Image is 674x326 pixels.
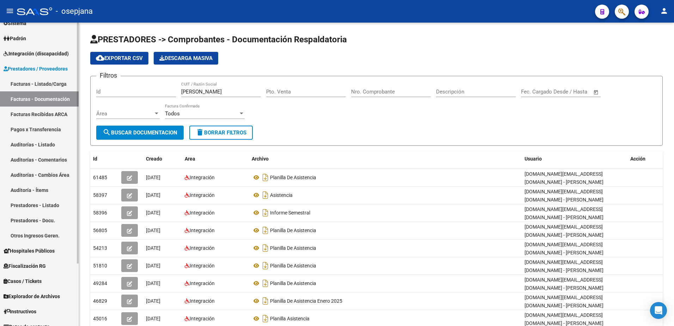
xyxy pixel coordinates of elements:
[525,156,542,162] span: Usuario
[190,298,215,304] span: Integración
[165,110,180,117] span: Todos
[96,54,104,62] mat-icon: cloud_download
[196,128,204,137] mat-icon: delete
[627,151,663,167] datatable-header-cell: Acción
[90,52,148,65] button: Exportar CSV
[630,156,645,162] span: Acción
[4,247,55,255] span: Hospitales Públicos
[4,50,69,58] span: Integración (discapacidad)
[93,210,107,216] span: 58396
[93,228,107,233] span: 56805
[6,7,14,15] mat-icon: menu
[154,52,218,65] app-download-masive: Descarga masiva de comprobantes (adjuntos)
[146,192,160,198] span: [DATE]
[93,245,107,251] span: 54213
[270,228,316,233] span: Planilla De Asistencia
[522,151,627,167] datatable-header-cell: Usuario
[159,55,213,61] span: Descarga Masiva
[4,35,26,42] span: Padrón
[146,298,160,304] span: [DATE]
[93,263,107,268] span: 51810
[550,89,584,95] input: End date
[261,295,270,307] i: Descargar documento
[93,298,107,304] span: 46829
[660,7,668,15] mat-icon: person
[90,151,118,167] datatable-header-cell: Id
[270,298,342,304] span: Planilla De Asistencia Enero 2025
[525,295,603,316] span: [DOMAIN_NAME][EMAIL_ADDRESS][DOMAIN_NAME] - [PERSON_NAME] [PERSON_NAME]
[261,189,270,201] i: Descargar documento
[261,278,270,289] i: Descargar documento
[190,245,215,251] span: Integración
[96,71,121,80] h3: Filtros
[103,129,177,136] span: Buscar Documentacion
[525,242,603,264] span: [DOMAIN_NAME][EMAIL_ADDRESS][DOMAIN_NAME] - [PERSON_NAME] [PERSON_NAME]
[96,110,153,117] span: Área
[146,228,160,233] span: [DATE]
[525,171,603,193] span: [DOMAIN_NAME][EMAIL_ADDRESS][DOMAIN_NAME] - [PERSON_NAME] [PERSON_NAME]
[270,245,316,251] span: Planilla De Asistencia
[146,175,160,180] span: [DATE]
[270,316,310,321] span: Planilla Asistencia
[146,245,160,251] span: [DATE]
[143,151,182,167] datatable-header-cell: Creado
[261,225,270,236] i: Descargar documento
[270,280,316,286] span: Planilla De Asistencia
[93,156,97,162] span: Id
[4,292,60,300] span: Explorador de Archivos
[261,207,270,218] i: Descargar documento
[185,156,195,162] span: Area
[93,192,107,198] span: 58397
[93,175,107,180] span: 61485
[4,277,42,285] span: Casos / Tickets
[4,262,46,270] span: Fiscalización RG
[525,189,603,211] span: [DOMAIN_NAME][EMAIL_ADDRESS][DOMAIN_NAME] - [PERSON_NAME] [PERSON_NAME]
[521,89,544,95] input: Start date
[525,224,603,246] span: [DOMAIN_NAME][EMAIL_ADDRESS][DOMAIN_NAME] - [PERSON_NAME] [PERSON_NAME]
[4,65,68,73] span: Prestadores / Proveedores
[90,35,347,44] span: PRESTADORES -> Comprobantes - Documentación Respaldatoria
[190,210,215,216] span: Integración
[270,263,316,268] span: Planilla De Asistencia
[252,156,269,162] span: Archivo
[261,313,270,324] i: Descargar documento
[261,242,270,254] i: Descargar documento
[525,259,603,281] span: [DOMAIN_NAME][EMAIL_ADDRESS][DOMAIN_NAME] - [PERSON_NAME] [PERSON_NAME]
[96,126,184,140] button: Buscar Documentacion
[4,308,36,315] span: Instructivos
[190,192,215,198] span: Integración
[525,277,603,299] span: [DOMAIN_NAME][EMAIL_ADDRESS][DOMAIN_NAME] - [PERSON_NAME] [PERSON_NAME]
[4,19,26,27] span: Sistema
[650,302,667,319] div: Open Intercom Messenger
[146,263,160,268] span: [DATE]
[270,175,316,180] span: Planilla De Asistencia
[154,52,218,65] button: Descarga Masiva
[146,156,162,162] span: Creado
[190,263,215,268] span: Integración
[525,206,603,228] span: [DOMAIN_NAME][EMAIL_ADDRESS][DOMAIN_NAME] - [PERSON_NAME] [PERSON_NAME]
[96,55,143,61] span: Exportar CSV
[146,316,160,321] span: [DATE]
[190,316,215,321] span: Integración
[146,280,160,286] span: [DATE]
[93,280,107,286] span: 49284
[270,192,293,198] span: Asistencia
[270,210,310,216] span: Informe Semestral
[146,210,160,216] span: [DATE]
[196,129,246,136] span: Borrar Filtros
[190,228,215,233] span: Integración
[190,175,215,180] span: Integración
[592,88,600,96] button: Open calendar
[103,128,111,137] mat-icon: search
[261,260,270,271] i: Descargar documento
[190,280,215,286] span: Integración
[249,151,522,167] datatable-header-cell: Archivo
[189,126,253,140] button: Borrar Filtros
[261,172,270,183] i: Descargar documento
[56,4,93,19] span: - osepjana
[182,151,249,167] datatable-header-cell: Area
[93,316,107,321] span: 45016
